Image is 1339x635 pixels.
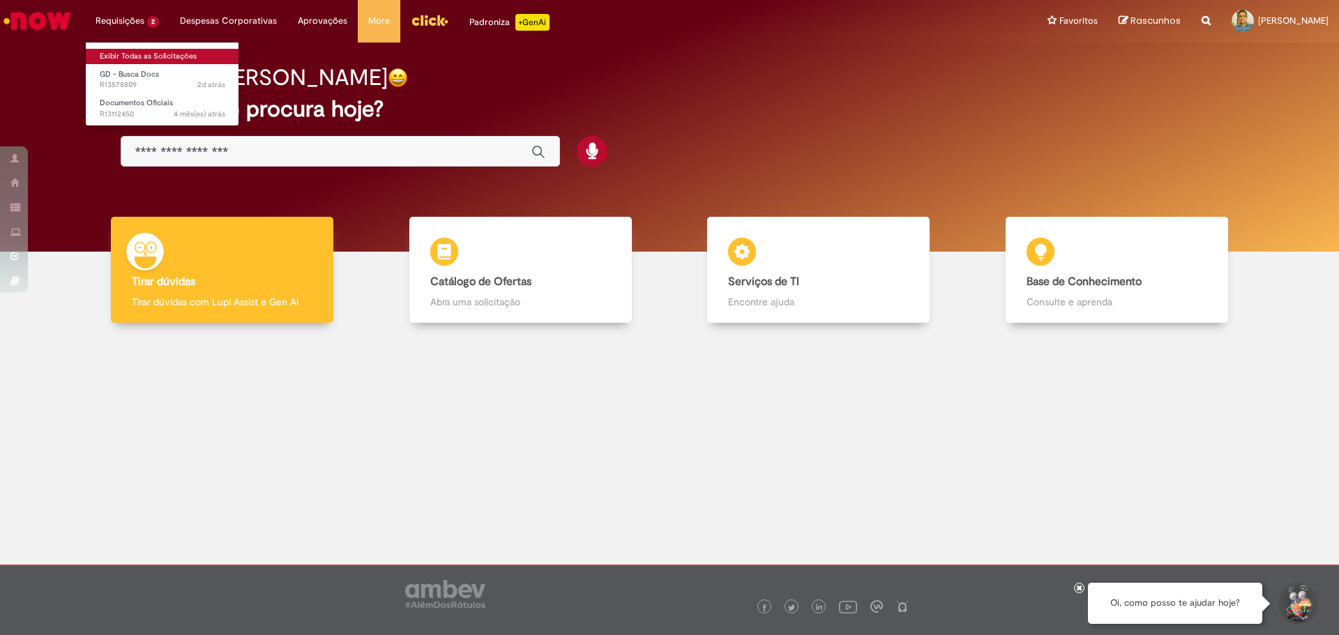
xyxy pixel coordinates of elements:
[388,68,408,88] img: happy-face.png
[100,109,225,120] span: R13112450
[1258,15,1329,26] span: [PERSON_NAME]
[121,97,1219,121] h2: O que você procura hoje?
[372,217,670,323] a: Catálogo de Ofertas Abra uma solicitação
[839,597,857,615] img: logo_footer_youtube.png
[174,109,225,119] span: 4 mês(es) atrás
[132,275,195,289] b: Tirar dúvidas
[100,69,159,79] span: GD - Busca Docs
[788,604,795,611] img: logo_footer_twitter.png
[1,7,73,35] img: ServiceNow
[430,295,611,309] p: Abra uma solicitação
[174,109,225,119] time: 30/05/2025 07:57:47
[1027,275,1142,289] b: Base de Conhecimento
[86,95,239,121] a: Aberto R13112450 : Documentos Oficiais
[100,98,173,108] span: Documentos Oficiais
[405,580,485,608] img: logo_footer_ambev_rotulo_gray.png
[73,217,372,323] a: Tirar dúvidas Tirar dúvidas com Lupi Assist e Gen Ai
[96,14,144,28] span: Requisições
[761,604,768,611] img: logo_footer_facebook.png
[411,10,448,31] img: click_logo_yellow_360x200.png
[298,14,347,28] span: Aprovações
[1059,14,1098,28] span: Favoritos
[86,49,239,64] a: Exibir Todas as Solicitações
[669,217,968,323] a: Serviços de TI Encontre ajuda
[430,275,531,289] b: Catálogo de Ofertas
[86,67,239,93] a: Aberto R13578809 : GD - Busca Docs
[515,14,550,31] p: +GenAi
[180,14,277,28] span: Despesas Corporativas
[728,295,909,309] p: Encontre ajuda
[1130,14,1181,27] span: Rascunhos
[100,79,225,91] span: R13578809
[147,16,159,28] span: 2
[870,600,883,613] img: logo_footer_workplace.png
[1276,583,1318,625] button: Iniciar Conversa de Suporte
[132,295,312,309] p: Tirar dúvidas com Lupi Assist e Gen Ai
[121,66,388,90] h2: Bom dia, [PERSON_NAME]
[1027,295,1207,309] p: Consulte e aprenda
[197,79,225,90] time: 29/09/2025 17:15:19
[85,42,239,126] ul: Requisições
[896,600,909,613] img: logo_footer_naosei.png
[1119,15,1181,28] a: Rascunhos
[1088,583,1262,624] div: Oi, como posso te ajudar hoje?
[368,14,390,28] span: More
[968,217,1266,323] a: Base de Conhecimento Consulte e aprenda
[197,79,225,90] span: 2d atrás
[816,604,823,612] img: logo_footer_linkedin.png
[469,14,550,31] div: Padroniza
[728,275,799,289] b: Serviços de TI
